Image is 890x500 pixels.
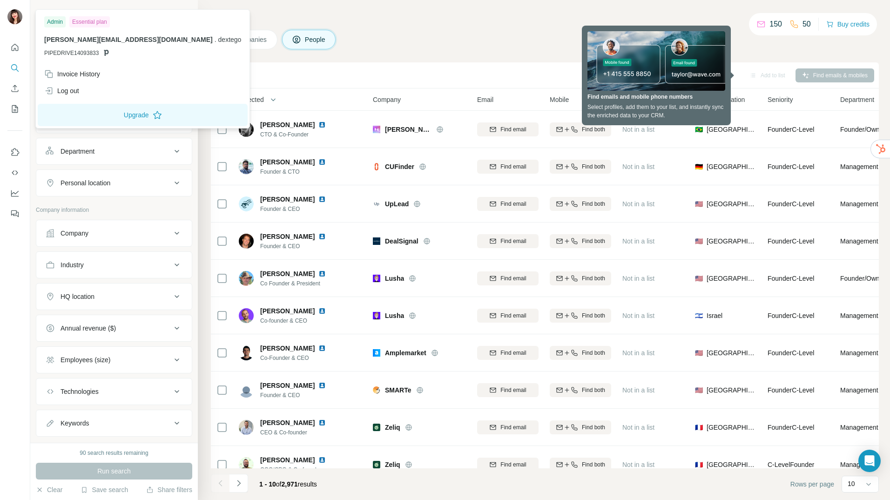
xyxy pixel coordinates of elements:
span: [PERSON_NAME] [260,455,315,465]
img: Logo of SMARTe [373,386,380,394]
button: Annual revenue ($) [36,317,192,339]
span: Lusha [385,274,404,283]
button: Company [36,222,192,244]
span: Department [840,95,874,104]
img: Avatar [239,122,254,137]
div: Department [61,147,94,156]
span: Co-founder & CEO [260,317,337,325]
button: Find email [477,271,539,285]
img: Logo of Zeliq [373,461,380,468]
span: Find both [582,200,605,208]
span: Founder C-Level [768,424,814,431]
span: SMARTe [385,385,411,395]
span: Find both [582,460,605,469]
button: Find both [550,197,611,211]
img: Avatar [239,420,254,435]
span: Founder C-Level [768,126,814,133]
button: Use Surfe on LinkedIn [7,144,22,161]
span: Find email [500,311,526,320]
h4: Search [211,11,879,24]
button: Technologies [36,380,192,403]
button: Find both [550,160,611,174]
span: 🇩🇪 [695,162,703,171]
span: 🇮🇱 [695,311,703,320]
span: Founder C-Level [768,237,814,245]
span: C-Level Founder [768,461,814,468]
div: Keywords [61,419,89,428]
div: Employees (size) [61,355,110,365]
img: Logo of DealSignal [373,237,380,245]
span: Not in a list [622,386,654,394]
button: Navigate to next page [229,474,248,493]
img: LinkedIn logo [318,456,326,464]
span: Co Founder & President [260,279,337,288]
span: CUFinder [385,162,414,171]
button: Search [7,60,22,76]
span: Founder & CTO [260,168,337,176]
span: [GEOGRAPHIC_DATA] [707,162,756,171]
button: Industry [36,254,192,276]
span: [PERSON_NAME] [260,120,315,129]
span: [PERSON_NAME] [260,269,315,278]
button: Quick start [7,39,22,56]
span: [PERSON_NAME] [260,158,315,166]
span: [PERSON_NAME] [260,232,315,241]
span: [GEOGRAPHIC_DATA] [707,460,756,469]
button: Find email [477,420,539,434]
button: Dashboard [7,185,22,202]
img: Avatar [239,159,254,174]
div: Log out [44,86,79,95]
span: Find both [582,423,605,432]
span: Founder C-Level [768,349,814,357]
span: Not in a list [622,275,654,282]
button: My lists [7,101,22,117]
img: LinkedIn logo [318,196,326,203]
button: Save search [81,485,128,494]
span: Find email [500,460,526,469]
span: Find both [582,237,605,245]
span: Not in a list [622,424,654,431]
span: [PERSON_NAME] [260,381,315,390]
span: Find both [582,274,605,283]
button: Find email [477,160,539,174]
p: 10 [848,479,855,488]
div: Personal location [61,178,110,188]
span: Founder C-Level [768,386,814,394]
span: [GEOGRAPHIC_DATA] [707,385,756,395]
span: [PERSON_NAME] [260,418,315,427]
span: Find email [500,162,526,171]
span: Founder C-Level [768,275,814,282]
img: Logo of Nuvia [373,126,380,133]
button: Find email [477,234,539,248]
span: [PERSON_NAME] [260,344,315,353]
img: Avatar [239,234,254,249]
button: Share filters [146,485,192,494]
button: Find email [477,458,539,472]
span: Lists [622,95,636,104]
span: Companies [234,35,268,44]
span: [GEOGRAPHIC_DATA] [707,199,756,209]
span: People [305,35,326,44]
img: LinkedIn logo [318,382,326,389]
span: Amplemarket [385,348,426,358]
img: Logo of Zeliq [373,424,380,431]
span: [GEOGRAPHIC_DATA] [707,348,756,358]
div: Technologies [61,387,99,396]
button: Personal location [36,172,192,194]
span: Find email [500,349,526,357]
div: Invoice History [44,69,100,79]
span: Email [477,95,493,104]
img: Logo of Amplemarket [373,349,380,357]
img: Avatar [239,308,254,323]
span: [PERSON_NAME] [260,195,315,204]
span: Not in a list [622,126,654,133]
button: Hide [162,6,198,20]
span: [PERSON_NAME] [260,306,315,316]
span: 2,971 [282,480,298,488]
div: Industry [61,260,84,270]
img: LinkedIn logo [318,121,326,128]
span: Rows per page [790,480,834,489]
img: Avatar [239,383,254,398]
span: Zeliq [385,423,400,432]
img: Avatar [7,9,22,24]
